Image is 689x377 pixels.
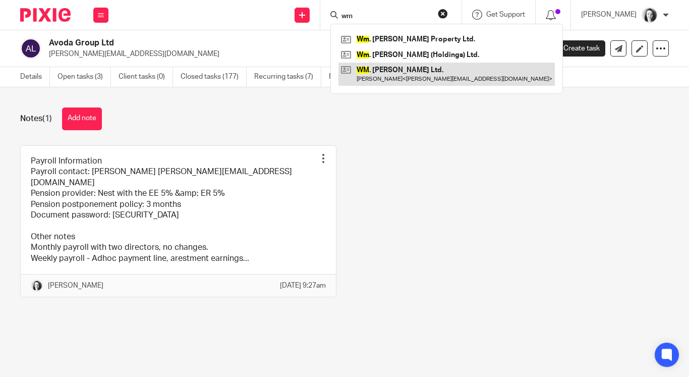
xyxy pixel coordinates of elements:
a: Recurring tasks (7) [254,67,321,87]
button: Add note [62,107,102,130]
p: [DATE] 9:27am [280,281,326,291]
input: Search [340,12,431,21]
img: svg%3E [20,38,41,59]
span: Get Support [486,11,525,18]
a: Files [329,67,352,87]
button: Clear [438,9,448,19]
p: [PERSON_NAME] [581,10,637,20]
img: T1JH8BBNX-UMG48CW64-d2649b4fbe26-512.png [31,280,43,292]
a: Details [20,67,50,87]
a: Client tasks (0) [119,67,173,87]
a: Open tasks (3) [58,67,111,87]
img: Pixie [20,8,71,22]
p: [PERSON_NAME] [48,281,103,291]
a: Create task [547,40,605,57]
p: [PERSON_NAME][EMAIL_ADDRESS][DOMAIN_NAME] [49,49,532,59]
a: Closed tasks (177) [181,67,247,87]
h2: Avoda Group Ltd [49,38,435,48]
span: (1) [42,115,52,123]
h1: Notes [20,114,52,124]
img: T1JH8BBNX-UMG48CW64-d2649b4fbe26-512.png [642,7,658,23]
